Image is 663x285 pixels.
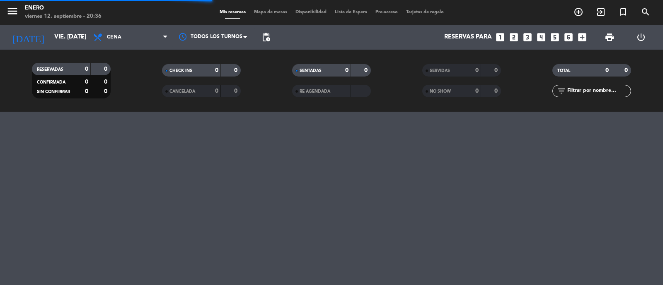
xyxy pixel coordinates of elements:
strong: 0 [475,67,479,73]
span: Cena [107,34,121,40]
span: pending_actions [261,32,271,42]
strong: 0 [364,67,369,73]
i: looks_3 [522,32,533,43]
strong: 0 [85,66,88,72]
strong: 0 [494,67,499,73]
strong: 0 [494,88,499,94]
span: CONFIRMADA [37,80,65,84]
strong: 0 [215,67,218,73]
i: add_box [577,32,588,43]
i: exit_to_app [596,7,606,17]
span: RESERVADAS [37,67,63,72]
i: search [641,7,651,17]
span: CANCELADA [169,89,195,93]
span: SENTADAS [300,69,322,73]
i: looks_6 [563,32,574,43]
strong: 0 [215,88,218,94]
button: menu [6,5,19,20]
i: arrow_drop_down [77,32,87,42]
span: Lista de Espera [331,10,371,14]
i: filter_list [557,86,566,96]
span: Pre-acceso [371,10,402,14]
input: Filtrar por nombre... [566,86,631,96]
strong: 0 [345,67,348,73]
strong: 0 [104,89,109,94]
span: Mis reservas [215,10,250,14]
div: Enero [25,4,102,12]
strong: 0 [234,88,239,94]
div: LOG OUT [625,25,657,50]
strong: 0 [104,66,109,72]
strong: 0 [605,67,609,73]
strong: 0 [85,89,88,94]
span: TOTAL [557,69,570,73]
i: looks_one [495,32,506,43]
i: [DATE] [6,28,50,46]
span: Tarjetas de regalo [402,10,448,14]
strong: 0 [475,88,479,94]
i: looks_5 [549,32,560,43]
i: looks_4 [536,32,547,43]
span: SIN CONFIRMAR [37,90,70,94]
i: add_circle_outline [573,7,583,17]
strong: 0 [624,67,629,73]
span: NO SHOW [430,89,451,93]
span: Mapa de mesas [250,10,291,14]
span: SERVIDAS [430,69,450,73]
strong: 0 [234,67,239,73]
span: Disponibilidad [291,10,331,14]
i: power_settings_new [636,32,646,42]
i: menu [6,5,19,17]
i: turned_in_not [618,7,628,17]
span: Reservas para [444,34,492,41]
span: print [605,32,615,42]
strong: 0 [85,79,88,85]
span: CHECK INS [169,69,192,73]
span: RE AGENDADA [300,89,330,93]
strong: 0 [104,79,109,85]
i: looks_two [508,32,519,43]
div: viernes 12. septiembre - 20:36 [25,12,102,21]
